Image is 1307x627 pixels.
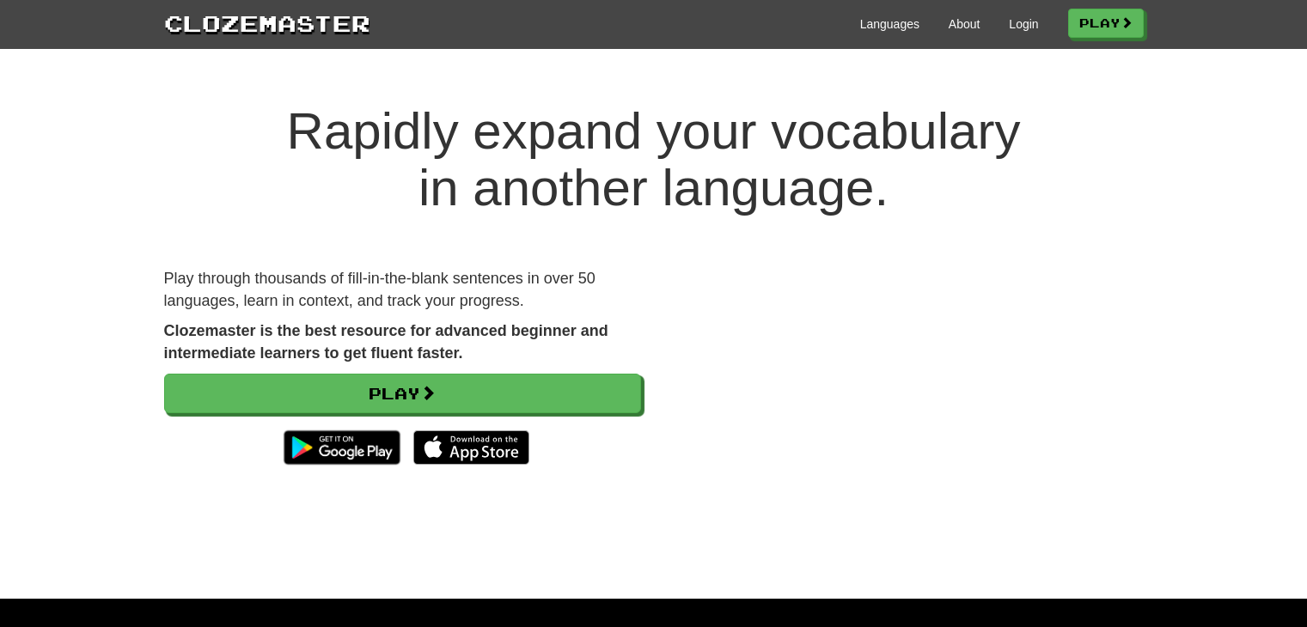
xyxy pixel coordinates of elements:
strong: Clozemaster is the best resource for advanced beginner and intermediate learners to get fluent fa... [164,322,608,362]
a: About [949,15,980,33]
a: Login [1009,15,1038,33]
p: Play through thousands of fill-in-the-blank sentences in over 50 languages, learn in context, and... [164,268,641,312]
img: Download_on_the_App_Store_Badge_US-UK_135x40-25178aeef6eb6b83b96f5f2d004eda3bffbb37122de64afbaef7... [413,430,529,465]
a: Play [1068,9,1144,38]
a: Clozemaster [164,7,370,39]
a: Languages [860,15,919,33]
a: Play [164,374,641,413]
img: Get it on Google Play [275,422,408,473]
